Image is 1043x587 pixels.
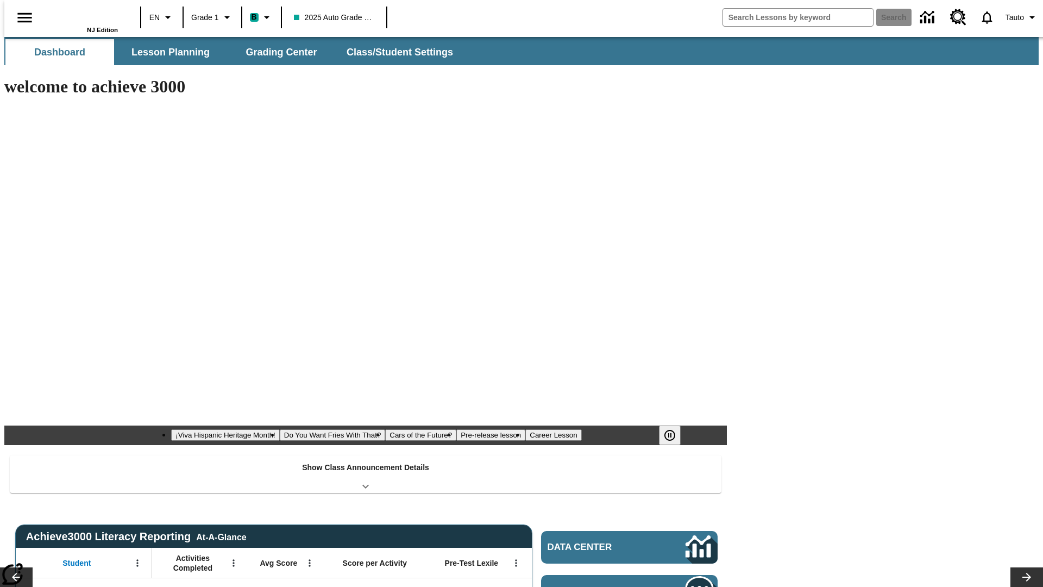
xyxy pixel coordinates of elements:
[252,10,257,24] span: B
[149,12,160,23] span: EN
[723,9,873,26] input: search field
[385,429,456,441] button: Slide 3 Cars of the Future?
[227,39,336,65] button: Grading Center
[338,39,462,65] button: Class/Student Settings
[187,8,238,27] button: Grade: Grade 1, Select a grade
[144,8,179,27] button: Language: EN, Select a language
[129,555,146,571] button: Open Menu
[4,77,727,97] h1: welcome to achieve 3000
[445,558,499,568] span: Pre-Test Lexile
[1010,567,1043,587] button: Lesson carousel, Next
[9,2,41,34] button: Open side menu
[62,558,91,568] span: Student
[302,462,429,473] p: Show Class Announcement Details
[280,429,386,441] button: Slide 2 Do You Want Fries With That?
[456,429,525,441] button: Slide 4 Pre-release lesson
[116,39,225,65] button: Lesson Planning
[944,3,973,32] a: Resource Center, Will open in new tab
[87,27,118,33] span: NJ Edition
[548,542,649,553] span: Data Center
[525,429,581,441] button: Slide 5 Career Lesson
[914,3,944,33] a: Data Center
[1006,12,1024,23] span: Tauto
[157,553,229,573] span: Activities Completed
[26,530,247,543] span: Achieve3000 Literacy Reporting
[10,455,721,493] div: Show Class Announcement Details
[541,531,718,564] a: Data Center
[260,558,297,568] span: Avg Score
[508,555,524,571] button: Open Menu
[191,12,219,23] span: Grade 1
[973,3,1001,32] a: Notifications
[4,39,463,65] div: SubNavbar
[1001,8,1043,27] button: Profile/Settings
[301,555,318,571] button: Open Menu
[4,37,1039,65] div: SubNavbar
[343,558,407,568] span: Score per Activity
[47,4,118,33] div: Home
[659,426,692,445] div: Pause
[294,12,374,23] span: 2025 Auto Grade 1 A
[246,8,278,27] button: Boost Class color is teal. Change class color
[47,5,118,27] a: Home
[659,426,681,445] button: Pause
[171,429,279,441] button: Slide 1 ¡Viva Hispanic Heritage Month!
[196,530,246,542] div: At-A-Glance
[5,39,114,65] button: Dashboard
[225,555,242,571] button: Open Menu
